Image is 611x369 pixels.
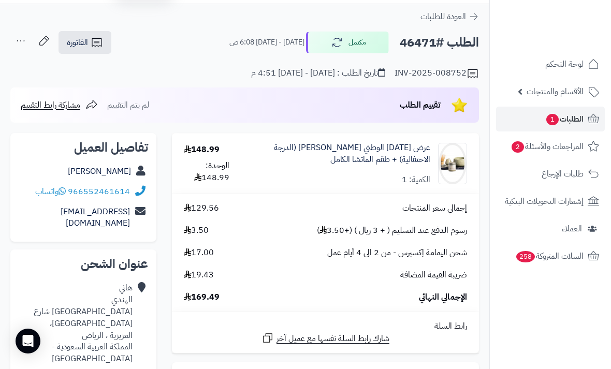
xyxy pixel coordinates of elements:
span: طلبات الإرجاع [542,167,584,181]
div: رابط السلة [176,320,475,332]
a: 966552461614 [68,185,130,198]
span: السلات المتروكة [515,249,584,263]
span: تقييم الطلب [400,99,441,111]
a: السلات المتروكة258 [496,244,605,269]
div: الوحدة: 148.99 [184,160,229,184]
span: العملاء [562,222,582,236]
a: مشاركة رابط التقييم [21,99,98,111]
h2: الطلب #46471 [400,32,479,53]
span: 17.00 [184,247,214,259]
div: INV-2025-008752 [395,67,479,80]
a: [PERSON_NAME] [68,165,131,178]
div: الكمية: 1 [402,174,430,186]
h2: عنوان الشحن [19,258,148,270]
span: 19.43 [184,269,214,281]
span: مشاركة رابط التقييم [21,99,80,111]
a: واتساب [35,185,66,198]
span: 169.49 [184,291,220,303]
a: عرض [DATE] الوطني [PERSON_NAME] (الدرجة الاحتفالية) + طقم الماتشا الكامل [253,142,431,166]
a: [EMAIL_ADDRESS][DOMAIN_NAME] [61,205,130,230]
a: شارك رابط السلة نفسها مع عميل آخر [261,332,389,345]
a: العودة للطلبات [420,10,479,23]
span: إجمالي سعر المنتجات [402,202,467,214]
span: الإجمالي النهائي [419,291,467,303]
span: شارك رابط السلة نفسها مع عميل آخر [277,333,389,345]
a: المراجعات والأسئلة2 [496,134,605,159]
span: 129.56 [184,202,219,214]
a: إشعارات التحويلات البنكية [496,189,605,214]
span: لم يتم التقييم [107,99,149,111]
a: الطلبات1 [496,107,605,131]
span: المراجعات والأسئلة [511,139,584,154]
span: 258 [515,250,535,263]
span: إشعارات التحويلات البنكية [505,194,584,209]
small: [DATE] - [DATE] 6:08 ص [229,37,304,48]
span: الأقسام والمنتجات [527,84,584,99]
div: Open Intercom Messenger [16,329,40,353]
span: العودة للطلبات [420,10,466,23]
a: لوحة التحكم [496,52,605,77]
img: logo-2.png [541,8,601,29]
span: 1 [546,113,559,126]
span: ضريبة القيمة المضافة [400,269,467,281]
img: 1757185099-National%20Day%20Offer-90x90.jpg [439,143,467,184]
span: شحن اليمامة إكسبرس - من 2 الى 4 أيام عمل [327,247,467,259]
span: 2 [511,141,525,153]
span: الطلبات [545,112,584,126]
button: مكتمل [306,32,389,53]
div: هاني الهندي [GEOGRAPHIC_DATA] شارع [GEOGRAPHIC_DATA]، العزيزية ، الرياض المملكة العربية السعودية ... [19,282,133,365]
a: العملاء [496,216,605,241]
span: 3.50 [184,225,209,237]
a: طلبات الإرجاع [496,161,605,186]
div: تاريخ الطلب : [DATE] - [DATE] 4:51 م [251,67,385,79]
span: رسوم الدفع عند التسليم ( + 3 ريال ) (+3.50 ) [317,225,467,237]
a: الفاتورة [59,31,111,54]
div: 148.99 [184,144,220,156]
span: الفاتورة [67,36,88,49]
span: لوحة التحكم [545,57,584,71]
h2: تفاصيل العميل [19,141,148,154]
